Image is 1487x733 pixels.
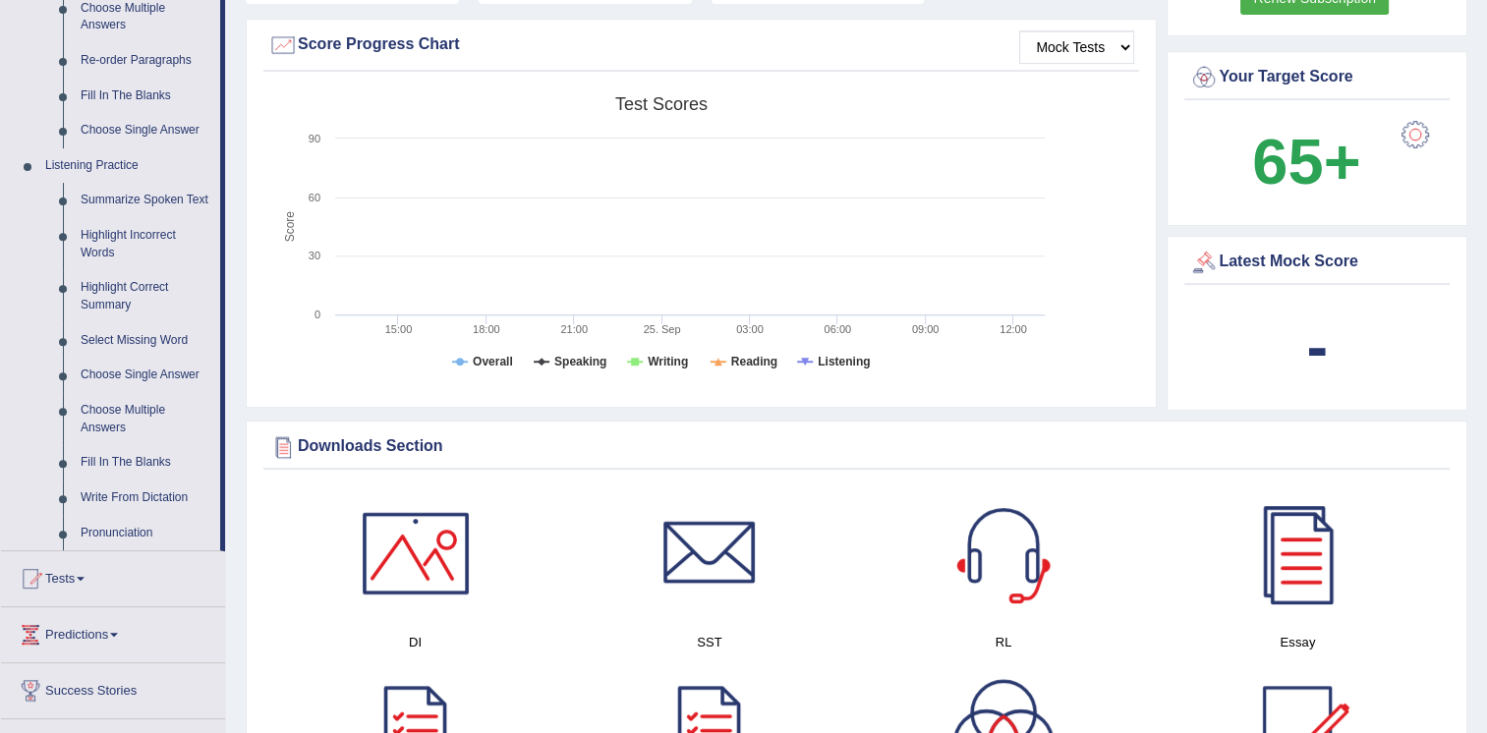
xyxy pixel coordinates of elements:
[736,323,764,335] text: 03:00
[1,663,225,712] a: Success Stories
[1189,63,1445,92] div: Your Target Score
[72,43,220,79] a: Re-order Paragraphs
[268,432,1445,462] div: Downloads Section
[278,632,552,652] h4: DI
[818,355,870,368] tspan: Listening
[72,445,220,480] a: Fill In The Blanks
[560,323,588,335] text: 21:00
[72,270,220,322] a: Highlight Correct Summary
[473,355,513,368] tspan: Overall
[268,30,1134,60] div: Score Progress Chart
[1306,310,1328,382] b: -
[1189,248,1445,277] div: Latest Mock Score
[1161,632,1435,652] h4: Essay
[72,79,220,114] a: Fill In The Blanks
[572,632,846,652] h4: SST
[309,133,320,144] text: 90
[615,94,708,114] tspan: Test scores
[309,250,320,261] text: 30
[912,323,940,335] text: 09:00
[824,323,851,335] text: 06:00
[36,148,220,184] a: Listening Practice
[72,323,220,359] a: Select Missing Word
[72,480,220,516] a: Write From Dictation
[644,323,681,335] tspan: 25. Sep
[867,632,1141,652] h4: RL
[72,393,220,445] a: Choose Multiple Answers
[72,358,220,393] a: Choose Single Answer
[1,607,225,656] a: Predictions
[1,551,225,600] a: Tests
[1252,126,1360,197] b: 65+
[1000,323,1027,335] text: 12:00
[72,183,220,218] a: Summarize Spoken Text
[309,192,320,203] text: 60
[731,355,777,368] tspan: Reading
[72,113,220,148] a: Choose Single Answer
[648,355,688,368] tspan: Writing
[315,309,320,320] text: 0
[72,218,220,270] a: Highlight Incorrect Words
[72,516,220,551] a: Pronunciation
[283,211,297,243] tspan: Score
[554,355,606,368] tspan: Speaking
[473,323,500,335] text: 18:00
[385,323,413,335] text: 15:00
